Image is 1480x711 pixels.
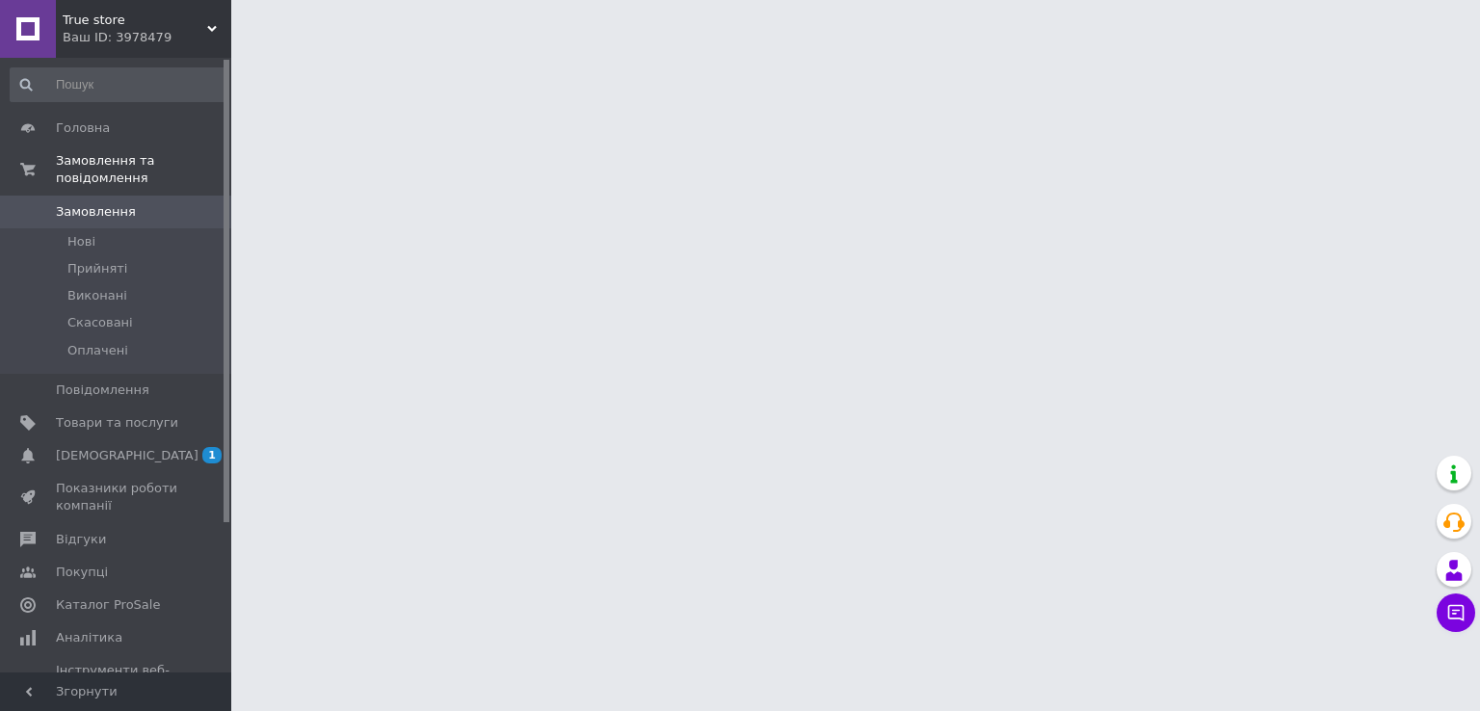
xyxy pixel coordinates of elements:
span: Аналітика [56,629,122,646]
span: Каталог ProSale [56,596,160,614]
span: Повідомлення [56,382,149,399]
span: Виконані [67,287,127,304]
span: Покупці [56,564,108,581]
input: Пошук [10,67,227,102]
span: Нові [67,233,95,250]
div: Ваш ID: 3978479 [63,29,231,46]
span: Прийняті [67,260,127,277]
button: Чат з покупцем [1437,593,1475,632]
span: Товари та послуги [56,414,178,432]
span: True store [63,12,207,29]
span: Відгуки [56,531,106,548]
span: Головна [56,119,110,137]
span: 1 [202,447,222,463]
span: Показники роботи компанії [56,480,178,514]
span: Скасовані [67,314,133,331]
span: Інструменти веб-майстра та SEO [56,662,178,697]
span: Замовлення [56,203,136,221]
span: Замовлення та повідомлення [56,152,231,187]
span: Оплачені [67,342,128,359]
span: [DEMOGRAPHIC_DATA] [56,447,198,464]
